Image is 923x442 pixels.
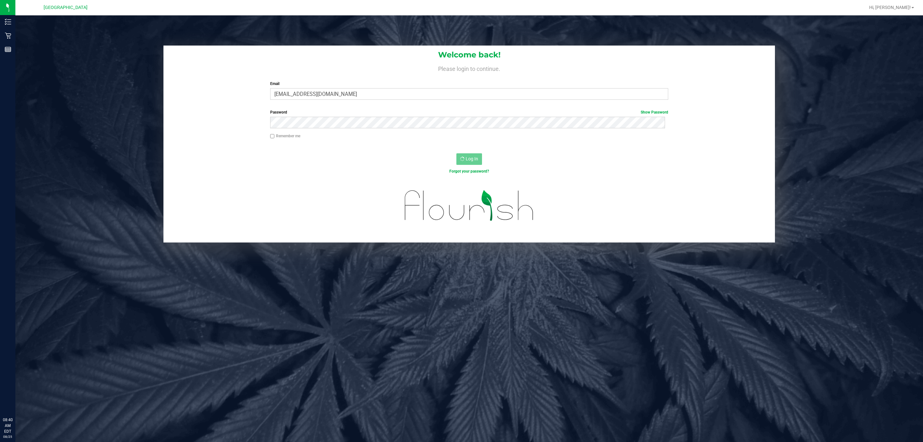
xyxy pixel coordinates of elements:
a: Forgot your password? [449,169,489,174]
inline-svg: Retail [5,32,11,39]
label: Email [270,81,668,87]
inline-svg: Inventory [5,19,11,25]
h4: Please login to continue. [163,64,775,72]
p: 08/25 [3,434,12,439]
span: Log In [466,156,478,161]
span: Hi, [PERSON_NAME]! [869,5,911,10]
inline-svg: Reports [5,46,11,53]
input: Remember me [270,134,275,139]
img: flourish_logo.svg [393,181,546,230]
p: 08:40 AM EDT [3,417,12,434]
label: Remember me [270,133,300,139]
span: [GEOGRAPHIC_DATA] [44,5,87,10]
a: Show Password [641,110,668,115]
button: Log In [456,153,482,165]
h1: Welcome back! [163,51,775,59]
span: Password [270,110,287,115]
